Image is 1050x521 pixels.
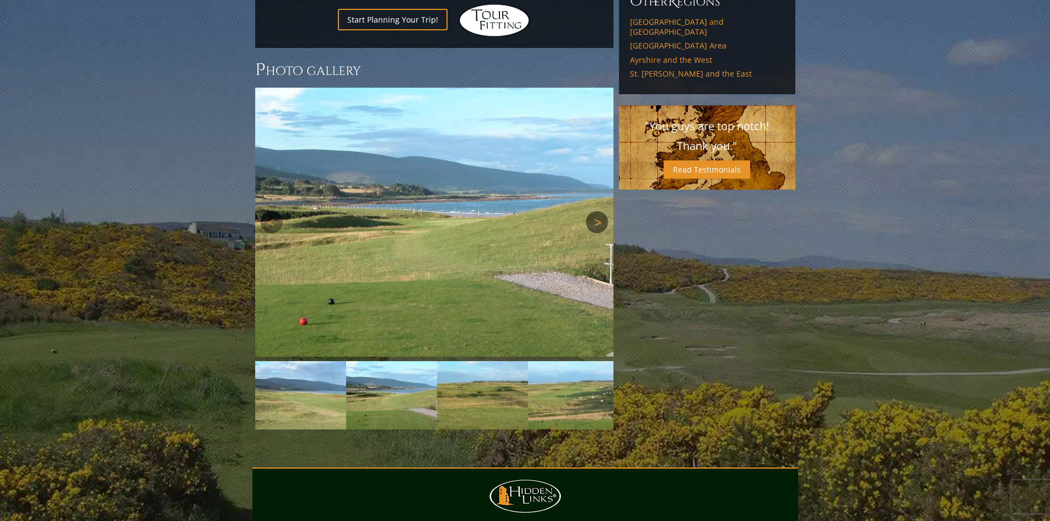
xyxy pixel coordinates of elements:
[255,59,613,81] h3: Photo Gallery
[630,41,784,51] a: [GEOGRAPHIC_DATA] Area
[630,55,784,65] a: Ayrshire and the West
[261,211,283,233] a: Previous
[630,116,784,156] p: "You guys are top notch! Thank you."
[630,17,784,36] a: [GEOGRAPHIC_DATA] and [GEOGRAPHIC_DATA]
[586,211,608,233] a: Next
[630,69,784,79] a: St. [PERSON_NAME] and the East
[664,160,750,179] a: Read Testimonials
[338,9,448,30] a: Start Planning Your Trip!
[459,4,530,37] img: Hidden Links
